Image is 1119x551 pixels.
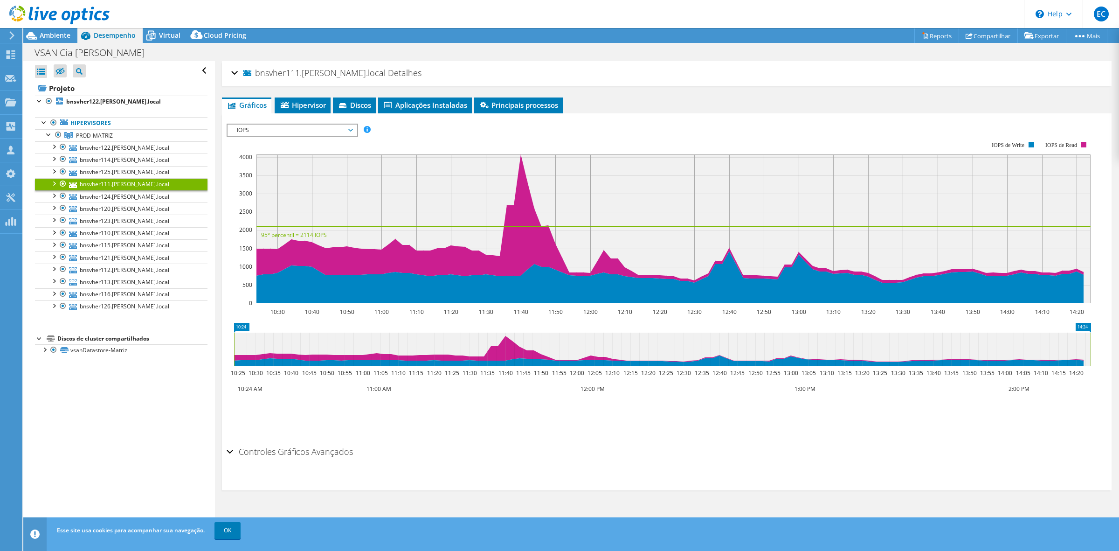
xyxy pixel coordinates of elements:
text: 14:00 [998,369,1012,377]
text: 13:35 [909,369,923,377]
text: 12:35 [695,369,709,377]
text: 12:20 [641,369,656,377]
a: bnsvher112.[PERSON_NAME].local [35,264,207,276]
div: Discos de cluster compartilhados [57,333,207,344]
span: Aplicações Instaladas [383,100,467,110]
text: 11:35 [480,369,495,377]
text: 11:10 [391,369,406,377]
text: 13:45 [944,369,959,377]
text: 12:10 [618,308,632,316]
text: 10:40 [284,369,298,377]
text: 13:55 [980,369,995,377]
text: 12:50 [757,308,771,316]
text: 12:40 [722,308,737,316]
text: 12:00 [570,369,584,377]
text: 12:20 [653,308,667,316]
text: 10:40 [305,308,319,316]
b: bnsvher122.[PERSON_NAME].local [66,98,161,105]
text: 12:45 [730,369,745,377]
span: EC [1094,7,1109,21]
text: 13:20 [855,369,870,377]
text: 10:35 [266,369,281,377]
a: Hipervisores [35,117,207,129]
text: 13:50 [962,369,977,377]
text: 13:00 [792,308,806,316]
text: 11:55 [552,369,566,377]
text: 1500 [239,244,252,252]
text: 10:30 [270,308,285,316]
text: 10:55 [338,369,352,377]
span: IOPS [232,125,352,136]
span: Cloud Pricing [204,31,246,40]
text: 10:50 [320,369,334,377]
text: 13:30 [891,369,905,377]
a: Compartilhar [959,28,1018,43]
text: 11:20 [444,308,458,316]
text: 500 [242,281,252,289]
a: Reports [914,28,959,43]
text: 11:00 [356,369,370,377]
text: 2000 [239,226,252,234]
text: 14:10 [1034,369,1048,377]
text: 12:00 [583,308,598,316]
text: 13:00 [784,369,798,377]
a: bnsvher123.[PERSON_NAME].local [35,215,207,227]
span: Desempenho [94,31,136,40]
text: 13:30 [896,308,910,316]
text: 14:20 [1070,308,1084,316]
span: Ambiente [40,31,70,40]
text: 11:45 [516,369,531,377]
text: 12:30 [677,369,691,377]
a: bnsvher114.[PERSON_NAME].local [35,153,207,166]
text: 13:50 [966,308,980,316]
text: 4000 [239,153,252,161]
text: 13:40 [931,308,945,316]
text: 0 [249,299,252,307]
a: OK [214,522,241,539]
a: bnsvher116.[PERSON_NAME].local [35,288,207,300]
a: Mais [1066,28,1107,43]
text: 12:15 [623,369,638,377]
span: Virtual [159,31,180,40]
span: bnsvher111.[PERSON_NAME].local [243,69,386,78]
text: 13:05 [801,369,816,377]
span: Discos [338,100,371,110]
text: 13:10 [820,369,834,377]
text: 13:25 [873,369,887,377]
a: bnsvher111.[PERSON_NAME].local [35,178,207,190]
text: 10:25 [231,369,245,377]
text: IOPS de Write [992,142,1024,148]
text: 95° percentil = 2114 IOPS [261,231,327,239]
text: 13:10 [826,308,841,316]
span: PROD-MATRIZ [76,132,113,139]
a: bnsvher122.[PERSON_NAME].local [35,96,207,108]
a: Projeto [35,81,207,96]
text: 12:10 [605,369,620,377]
a: bnsvher110.[PERSON_NAME].local [35,227,207,239]
text: 3500 [239,171,252,179]
text: 12:40 [712,369,727,377]
svg: \n [1036,10,1044,18]
text: 2500 [239,208,252,216]
text: 12:55 [766,369,781,377]
text: 14:20 [1069,369,1084,377]
text: 13:40 [926,369,941,377]
text: IOPS de Read [1045,142,1077,148]
text: 10:45 [302,369,317,377]
text: 11:40 [498,369,513,377]
text: 14:00 [1000,308,1015,316]
text: 14:10 [1035,308,1050,316]
text: 11:50 [534,369,548,377]
span: Detalhes [388,67,421,78]
text: 11:30 [463,369,477,377]
text: 14:15 [1051,369,1066,377]
text: 10:50 [340,308,354,316]
a: PROD-MATRIZ [35,129,207,141]
text: 12:05 [587,369,602,377]
text: 11:00 [374,308,389,316]
text: 11:10 [409,308,424,316]
a: bnsvher122.[PERSON_NAME].local [35,141,207,153]
h1: VSAN Cia [PERSON_NAME] [30,48,159,58]
a: bnsvher124.[PERSON_NAME].local [35,190,207,202]
text: 13:15 [837,369,852,377]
